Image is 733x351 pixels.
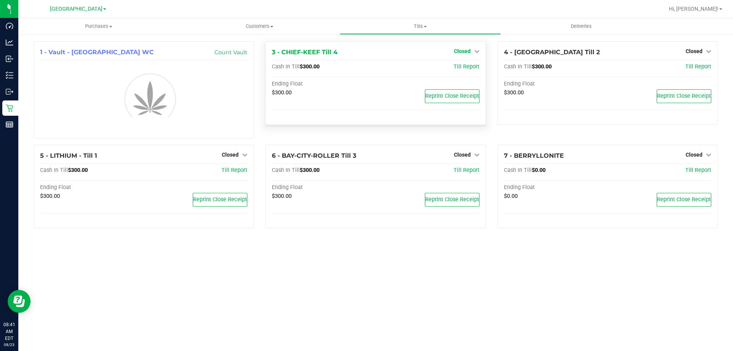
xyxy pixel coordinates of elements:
[40,152,97,159] span: 5 - LITHIUM - Till 1
[272,49,337,56] span: 3 - CHIEF-KEEF Till 4
[6,39,13,46] inline-svg: Analytics
[6,22,13,30] inline-svg: Dashboard
[3,342,15,348] p: 08/23
[221,167,247,173] a: Till Report
[272,89,292,96] span: $300.00
[504,152,564,159] span: 7 - BERRYLLONITE
[6,88,13,95] inline-svg: Outbound
[179,18,340,34] a: Customers
[300,167,320,173] span: $300.00
[6,121,13,128] inline-svg: Reports
[504,81,608,87] div: Ending Float
[40,167,68,173] span: Cash In Till
[215,49,247,56] a: Count Vault
[669,6,718,12] span: Hi, [PERSON_NAME]!
[272,167,300,173] span: Cash In Till
[272,63,300,70] span: Cash In Till
[18,18,179,34] a: Purchases
[686,152,702,158] span: Closed
[222,152,239,158] span: Closed
[685,63,711,70] a: Till Report
[8,290,31,313] iframe: Resource center
[179,23,339,30] span: Customers
[657,196,711,203] span: Reprint Close Receipt
[504,89,524,96] span: $300.00
[425,93,479,99] span: Reprint Close Receipt
[657,193,711,207] button: Reprint Close Receipt
[18,23,179,30] span: Purchases
[193,193,247,207] button: Reprint Close Receipt
[532,167,546,173] span: $0.00
[272,184,376,191] div: Ending Float
[6,71,13,79] inline-svg: Inventory
[504,193,518,199] span: $0.00
[504,184,608,191] div: Ending Float
[6,55,13,63] inline-svg: Inbound
[454,167,480,173] a: Till Report
[272,193,292,199] span: $300.00
[40,193,60,199] span: $300.00
[300,63,320,70] span: $300.00
[340,18,501,34] a: Tills
[272,81,376,87] div: Ending Float
[425,193,480,207] button: Reprint Close Receipt
[657,93,711,99] span: Reprint Close Receipt
[532,63,552,70] span: $300.00
[454,48,471,54] span: Closed
[454,63,480,70] a: Till Report
[193,196,247,203] span: Reprint Close Receipt
[504,63,532,70] span: Cash In Till
[504,49,600,56] span: 4 - [GEOGRAPHIC_DATA] Till 2
[340,23,500,30] span: Tills
[454,152,471,158] span: Closed
[501,18,662,34] a: Deliveries
[504,167,532,173] span: Cash In Till
[686,48,702,54] span: Closed
[68,167,88,173] span: $300.00
[560,23,602,30] span: Deliveries
[425,89,480,103] button: Reprint Close Receipt
[40,184,144,191] div: Ending Float
[685,167,711,173] a: Till Report
[40,49,154,56] span: 1 - Vault - [GEOGRAPHIC_DATA] WC
[50,6,102,12] span: [GEOGRAPHIC_DATA]
[6,104,13,112] inline-svg: Retail
[425,196,479,203] span: Reprint Close Receipt
[272,152,356,159] span: 6 - BAY-CITY-ROLLER Till 3
[657,89,711,103] button: Reprint Close Receipt
[3,321,15,342] p: 08:41 AM EDT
